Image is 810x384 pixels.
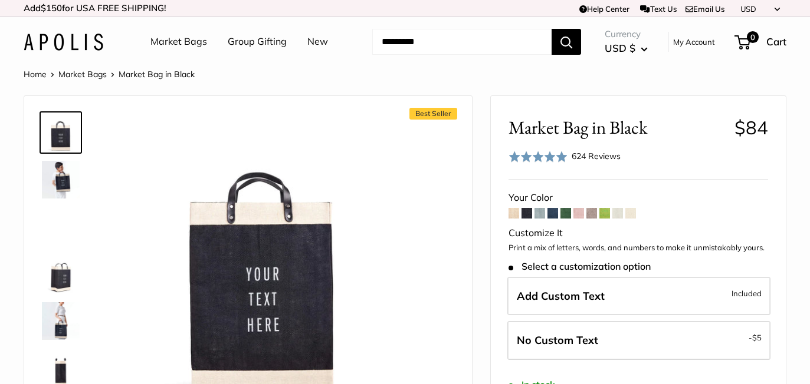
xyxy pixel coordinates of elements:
[605,26,648,42] span: Currency
[509,224,768,242] div: Customize It
[509,261,651,272] span: Select a customization option
[119,69,195,80] span: Market Bag in Black
[732,286,762,300] span: Included
[734,116,768,139] span: $84
[307,33,328,51] a: New
[640,4,676,14] a: Text Us
[736,32,786,51] a: 0 Cart
[42,255,80,293] img: Market Bag in Black
[605,39,648,58] button: USD $
[372,29,552,55] input: Search...
[517,289,605,303] span: Add Custom Text
[747,31,759,43] span: 0
[24,69,47,80] a: Home
[58,69,107,80] a: Market Bags
[42,114,80,151] img: Market Bag in Black
[40,300,82,342] a: Market Bag in Black
[507,321,770,360] label: Leave Blank
[41,2,62,14] span: $150
[749,330,762,345] span: -
[572,151,621,161] span: 624 Reviews
[40,111,82,154] a: Market Bag in Black
[766,35,786,48] span: Cart
[42,161,80,198] img: Market Bag in Black
[509,242,768,254] p: Print a mix of letters, words, and numbers to make it unmistakably yours.
[42,302,80,340] img: Market Bag in Black
[605,42,635,54] span: USD $
[228,33,287,51] a: Group Gifting
[552,29,581,55] button: Search
[740,4,756,14] span: USD
[40,253,82,295] a: Market Bag in Black
[150,33,207,51] a: Market Bags
[686,4,724,14] a: Email Us
[24,34,103,51] img: Apolis
[24,67,195,82] nav: Breadcrumb
[40,158,82,201] a: Market Bag in Black
[509,117,726,138] span: Market Bag in Black
[40,206,82,248] a: Market Bag in Black
[517,333,598,347] span: No Custom Text
[673,35,715,49] a: My Account
[507,277,770,316] label: Add Custom Text
[409,108,457,120] span: Best Seller
[579,4,629,14] a: Help Center
[752,333,762,342] span: $5
[509,189,768,207] div: Your Color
